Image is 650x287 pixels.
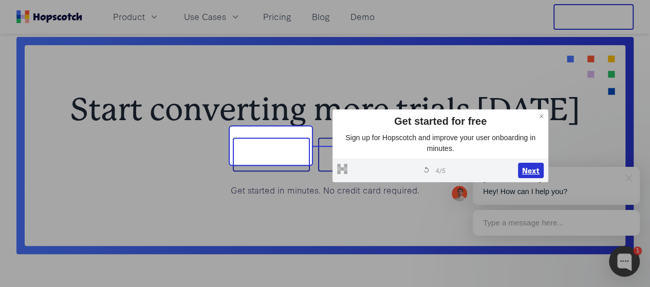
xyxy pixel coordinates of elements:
[107,8,165,25] button: Product
[58,184,592,197] p: Get started in minutes. No credit card required.
[553,4,634,30] button: Free Trial
[483,174,619,184] div: [PERSON_NAME]
[184,10,226,23] span: Use Cases
[113,10,145,23] span: Product
[518,163,544,178] button: Next
[337,113,544,128] div: Get started for free
[308,8,334,25] a: Blog
[233,138,310,171] button: Sign up
[346,8,379,25] a: Demo
[452,186,467,201] img: Mark Spera
[259,8,295,25] a: Pricing
[16,10,82,23] a: Home
[58,94,592,125] h2: Start converting more trials [DATE]
[633,246,642,255] div: 1
[337,132,544,154] p: Sign up for Hopscotch and improve your user onboarding in minutes.
[318,138,418,171] button: Book a demo
[483,186,629,197] p: Hey! How can I help you?
[436,165,445,175] span: 4 / 5
[178,8,247,25] button: Use Cases
[473,210,640,236] div: Type a message here...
